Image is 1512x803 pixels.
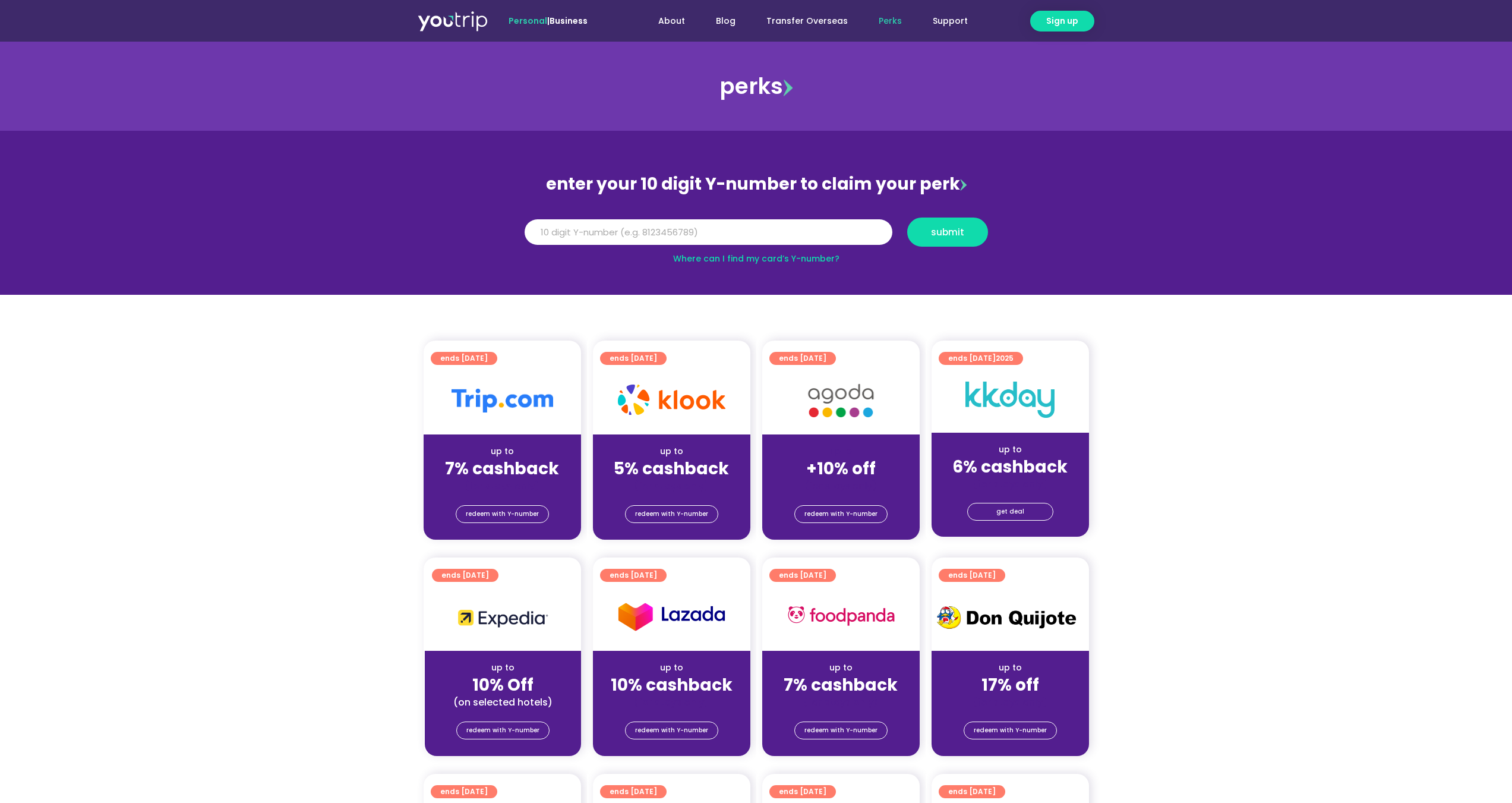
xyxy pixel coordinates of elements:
div: up to [602,445,741,458]
a: Support [917,10,983,32]
a: ends [DATE] [432,569,498,582]
input: 10 digit Y-number (e.g. 8123456789) [525,219,892,245]
a: Blog [700,10,751,32]
span: ends [DATE] [610,785,657,798]
span: ends [DATE] [779,785,826,798]
span: ends [DATE] [610,352,657,365]
a: ends [DATE] [600,569,667,582]
div: (for stays only) [602,696,741,708]
a: ends [DATE] [431,352,497,365]
span: redeem with Y-number [635,722,708,739]
a: ends [DATE] [939,569,1005,582]
a: ends [DATE] [939,785,1005,798]
span: ends [DATE] [440,785,488,798]
button: submit [907,218,988,247]
span: ends [DATE] [440,352,488,365]
span: redeem with Y-number [804,506,877,522]
span: redeem with Y-number [466,506,539,522]
a: About [643,10,700,32]
a: redeem with Y-number [456,505,549,523]
span: redeem with Y-number [974,722,1047,739]
div: up to [772,662,910,674]
a: ends [DATE] [600,785,667,798]
div: (for stays only) [941,478,1079,490]
a: get deal [967,503,1053,521]
strong: 6% cashback [952,455,1068,478]
div: (for stays only) [772,480,910,492]
div: (on selected hotels) [434,696,572,708]
a: ends [DATE] [769,569,836,582]
div: up to [434,662,572,674]
span: redeem with Y-number [635,506,708,522]
a: redeem with Y-number [794,505,888,523]
span: Personal [509,15,547,27]
div: (for stays only) [772,696,910,708]
a: ends [DATE]2025 [939,352,1023,365]
a: Where can I find my card’s Y-number? [673,253,839,264]
a: Perks [863,10,917,32]
div: (for stays only) [433,480,572,492]
span: get deal [996,503,1024,520]
a: ends [DATE] [431,785,497,798]
span: ends [DATE] [779,569,826,582]
span: Sign up [1046,15,1078,27]
div: up to [602,662,741,674]
div: enter your 10 digit Y-number to claim your perk [519,169,994,200]
div: (for stays only) [941,696,1079,708]
strong: 17% off [981,673,1039,697]
div: up to [941,443,1079,456]
strong: 7% cashback [784,673,898,697]
strong: +10% off [806,457,876,480]
a: redeem with Y-number [964,722,1057,739]
a: Transfer Overseas [751,10,863,32]
a: ends [DATE] [600,352,667,365]
span: redeem with Y-number [804,722,877,739]
span: ends [DATE] [779,352,826,365]
span: 2025 [996,353,1014,363]
span: ends [DATE] [610,569,657,582]
div: up to [433,445,572,458]
form: Y Number [525,218,988,256]
a: ends [DATE] [769,352,836,365]
div: up to [941,662,1079,674]
strong: 10% Off [472,673,534,697]
strong: 5% cashback [614,457,729,480]
strong: 10% cashback [611,673,733,697]
a: redeem with Y-number [625,722,718,739]
a: Business [550,15,588,27]
span: ends [DATE] [948,785,996,798]
a: ends [DATE] [769,785,836,798]
span: ends [DATE] [948,352,1014,365]
a: redeem with Y-number [456,722,550,739]
strong: 7% cashback [445,457,559,480]
span: ends [DATE] [441,569,489,582]
a: Sign up [1030,11,1094,32]
span: up to [830,445,852,457]
nav: Menu [620,10,983,32]
span: ends [DATE] [948,569,996,582]
span: | [509,15,588,27]
a: redeem with Y-number [794,722,888,739]
span: submit [931,228,964,237]
span: redeem with Y-number [466,722,539,739]
div: (for stays only) [602,480,741,492]
a: redeem with Y-number [625,505,718,523]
